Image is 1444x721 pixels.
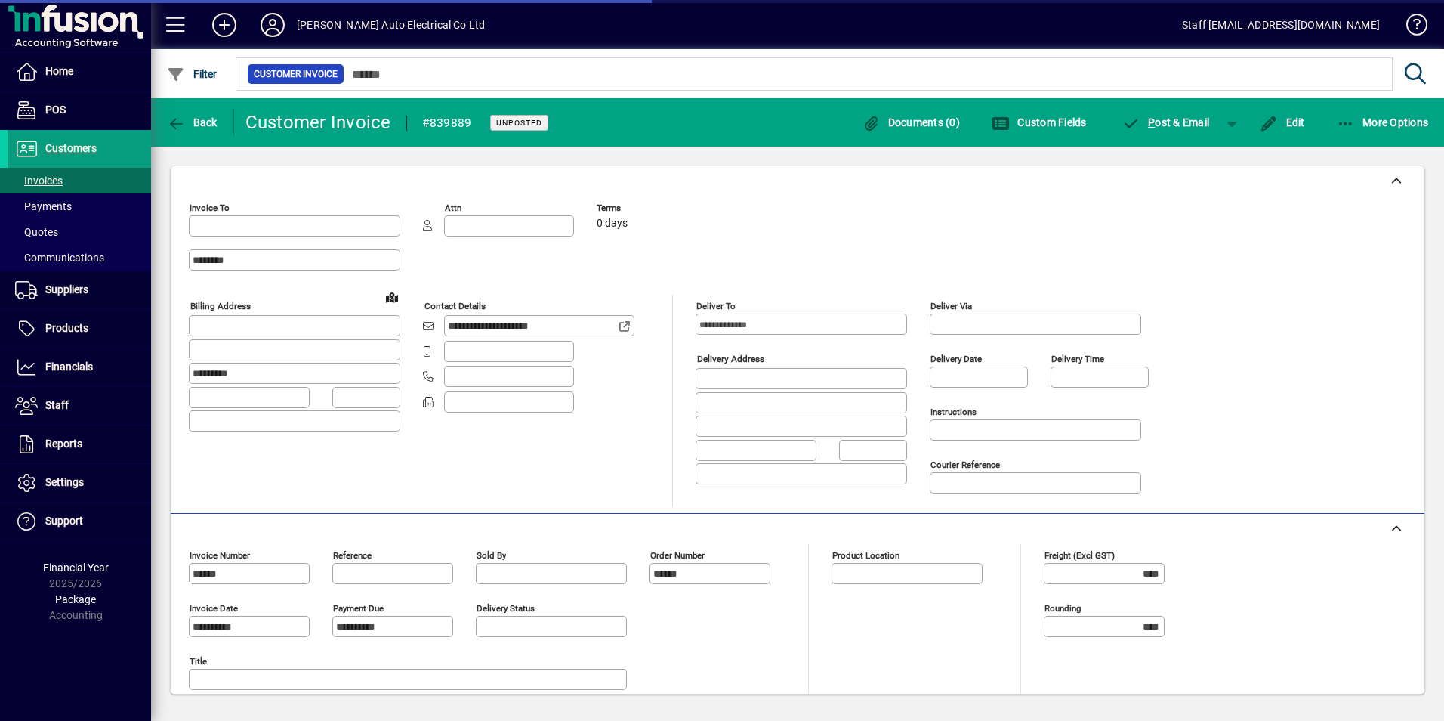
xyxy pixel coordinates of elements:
span: ost & Email [1122,116,1210,128]
button: Profile [248,11,297,39]
mat-label: Title [190,656,207,667]
mat-label: Order number [650,550,705,561]
a: Payments [8,193,151,219]
button: Edit [1256,109,1309,136]
a: Communications [8,245,151,271]
a: Support [8,503,151,540]
mat-label: Invoice date [190,603,238,614]
mat-label: Payment due [333,603,384,614]
a: Invoices [8,168,151,193]
mat-label: Delivery time [1051,354,1104,364]
div: Customer Invoice [245,110,391,135]
span: Financials [45,360,93,373]
span: Quotes [15,226,58,238]
mat-label: Invoice number [190,550,250,561]
a: Products [8,310,151,348]
span: Support [45,515,83,527]
span: Customers [45,142,97,154]
mat-label: Invoice To [190,203,230,213]
span: Reports [45,438,82,450]
mat-label: Deliver via [930,301,972,311]
span: Documents (0) [862,116,960,128]
a: Home [8,53,151,91]
button: Custom Fields [988,109,1091,136]
span: Payments [15,200,72,212]
span: Invoices [15,175,63,187]
a: POS [8,91,151,129]
button: Filter [163,60,221,88]
span: Financial Year [43,562,109,574]
mat-label: Rounding [1044,603,1081,614]
button: Add [200,11,248,39]
span: Filter [167,68,218,80]
a: Suppliers [8,271,151,309]
mat-label: Deliver To [696,301,736,311]
span: Suppliers [45,283,88,296]
span: POS [45,104,66,116]
span: Back [167,116,218,128]
mat-label: Freight (excl GST) [1044,550,1115,561]
span: More Options [1337,116,1429,128]
mat-label: Delivery status [477,603,535,614]
span: Edit [1260,116,1305,128]
a: Reports [8,425,151,463]
a: Financials [8,348,151,386]
span: 0 days [597,218,628,230]
span: Communications [15,252,104,264]
button: Back [163,109,221,136]
mat-label: Attn [445,203,461,213]
span: Customer Invoice [254,67,338,82]
span: Unposted [496,118,542,128]
div: #839889 [422,111,472,135]
mat-label: Instructions [930,407,977,417]
a: View on map [380,285,404,309]
a: Staff [8,387,151,425]
mat-label: Reference [333,550,372,561]
a: Settings [8,464,151,502]
span: Home [45,65,73,77]
span: Package [55,593,96,605]
span: Settings [45,476,84,488]
a: Quotes [8,219,151,245]
button: More Options [1333,109,1433,136]
div: Staff [EMAIL_ADDRESS][DOMAIN_NAME] [1182,13,1380,37]
button: Post & Email [1115,109,1217,136]
a: Knowledge Base [1395,3,1425,52]
mat-label: Product location [832,550,899,561]
span: P [1148,116,1155,128]
span: Staff [45,399,69,411]
app-page-header-button: Back [151,109,234,136]
mat-label: Courier Reference [930,460,1000,470]
button: Documents (0) [858,109,964,136]
span: Products [45,322,88,334]
mat-label: Delivery date [930,354,982,364]
span: Custom Fields [992,116,1087,128]
span: Terms [597,203,687,213]
mat-label: Sold by [477,550,506,561]
div: [PERSON_NAME] Auto Electrical Co Ltd [297,13,485,37]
